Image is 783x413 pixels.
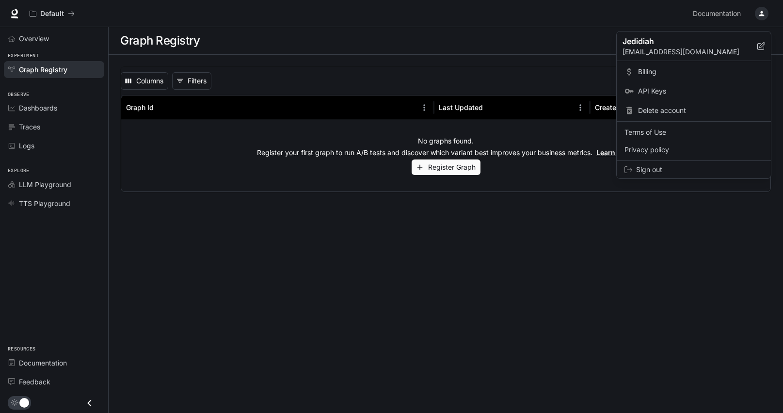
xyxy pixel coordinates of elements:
div: Jedidiah[EMAIL_ADDRESS][DOMAIN_NAME] [617,32,771,61]
p: [EMAIL_ADDRESS][DOMAIN_NAME] [623,47,757,57]
div: Sign out [617,161,771,178]
a: Billing [619,63,769,80]
span: API Keys [638,86,763,96]
div: Delete account [619,102,769,119]
span: Billing [638,67,763,77]
a: Terms of Use [619,124,769,141]
a: Privacy policy [619,141,769,159]
p: Jedidiah [623,35,742,47]
span: Delete account [638,106,763,115]
span: Sign out [636,165,763,175]
span: Terms of Use [624,127,763,137]
span: Privacy policy [624,145,763,155]
a: API Keys [619,82,769,100]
